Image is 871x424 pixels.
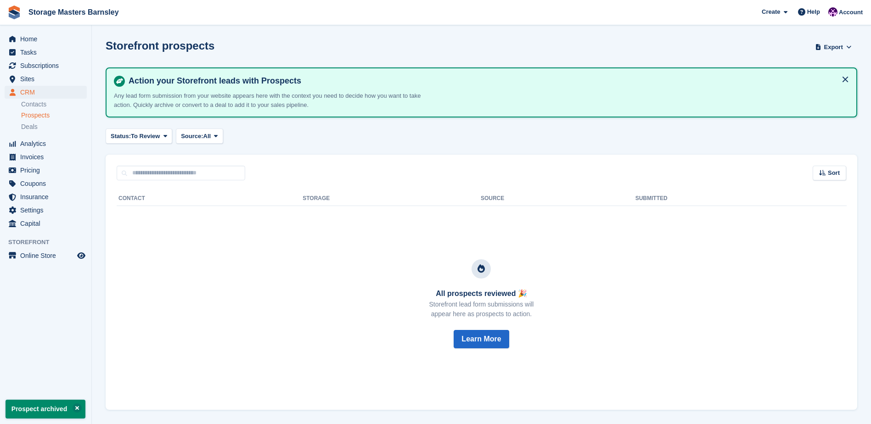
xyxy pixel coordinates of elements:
span: Storefront [8,238,91,247]
span: Coupons [20,177,75,190]
a: menu [5,217,87,230]
span: Analytics [20,137,75,150]
a: menu [5,33,87,45]
button: Learn More [454,330,509,348]
a: menu [5,249,87,262]
span: Deals [21,123,38,131]
span: CRM [20,86,75,99]
span: Prospects [21,111,50,120]
span: Account [839,8,863,17]
a: Preview store [76,250,87,261]
span: All [203,132,211,141]
img: Louise Masters [828,7,837,17]
span: Sites [20,73,75,85]
a: menu [5,151,87,163]
a: menu [5,73,87,85]
span: Settings [20,204,75,217]
a: Deals [21,122,87,132]
p: Storefront lead form submissions will appear here as prospects to action. [429,300,534,319]
a: menu [5,177,87,190]
th: Source [481,191,635,206]
button: Source: All [176,128,223,144]
a: Storage Masters Barnsley [25,5,123,20]
span: Online Store [20,249,75,262]
button: Status: To Review [106,128,172,144]
a: menu [5,46,87,59]
p: Prospect archived [6,400,85,418]
a: Contacts [21,100,87,109]
a: menu [5,204,87,217]
h1: Storefront prospects [106,39,214,52]
h3: All prospects reviewed 🎉 [429,290,534,298]
th: Contact [117,191,303,206]
a: menu [5,59,87,72]
span: Invoices [20,151,75,163]
span: Home [20,33,75,45]
a: menu [5,86,87,99]
button: Export [813,39,854,55]
span: Source: [181,132,203,141]
span: Help [807,7,820,17]
p: Any lead form submission from your website appears here with the context you need to decide how y... [114,91,435,109]
th: Submitted [635,191,846,206]
span: Create [762,7,780,17]
span: Status: [111,132,131,141]
span: Subscriptions [20,59,75,72]
a: menu [5,190,87,203]
span: To Review [131,132,160,141]
span: Tasks [20,46,75,59]
a: menu [5,164,87,177]
span: Export [824,43,843,52]
span: Sort [828,168,840,178]
span: Insurance [20,190,75,203]
th: Storage [303,191,481,206]
a: Prospects [21,111,87,120]
span: Pricing [20,164,75,177]
img: stora-icon-8386f47178a22dfd0bd8f6a31ec36ba5ce8667c1dd55bd0f319d3a0aa187defe.svg [7,6,21,19]
h4: Action your Storefront leads with Prospects [125,76,849,86]
a: menu [5,137,87,150]
span: Capital [20,217,75,230]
